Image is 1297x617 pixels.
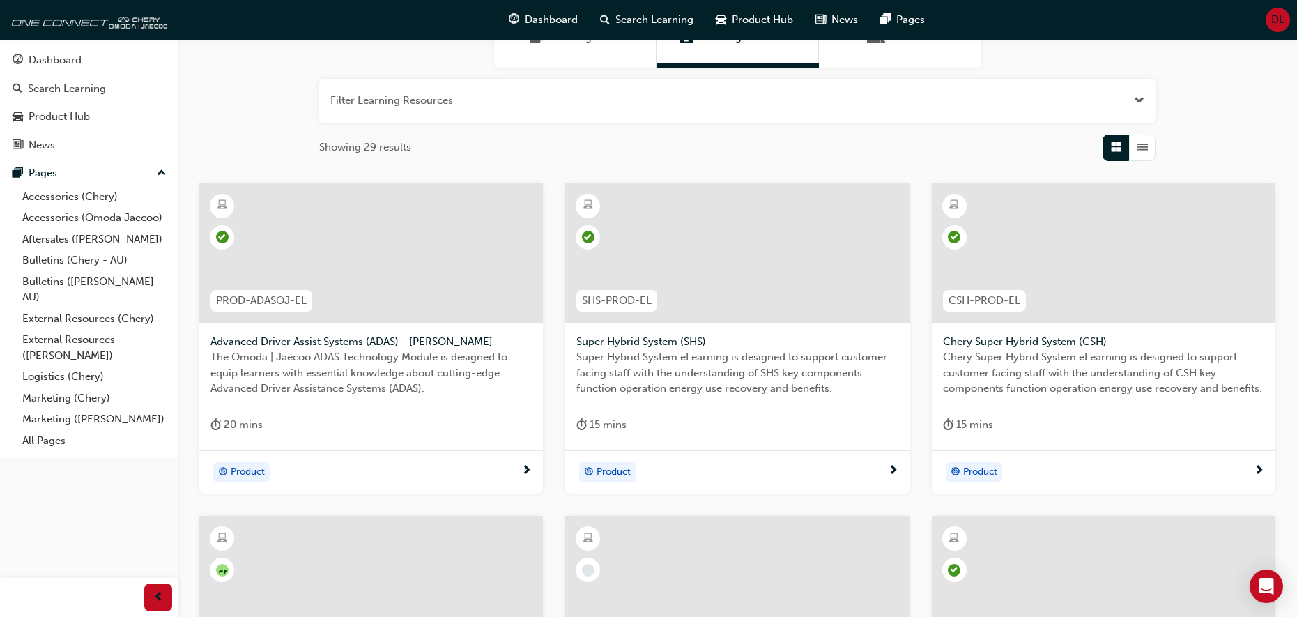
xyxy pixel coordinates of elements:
[600,11,610,29] span: search-icon
[951,464,960,482] span: target-icon
[13,83,22,96] span: search-icon
[888,465,898,478] span: next-icon
[963,464,997,480] span: Product
[217,530,227,548] span: learningResourceType_ELEARNING-icon
[582,564,594,577] span: learningRecordVerb_NONE-icon
[7,6,167,33] img: oneconnect
[1271,12,1284,28] span: DL
[319,139,411,155] span: Showing 29 results
[231,464,265,480] span: Product
[210,416,221,434] span: duration-icon
[216,231,229,243] span: learningRecordVerb_PASS-icon
[17,229,172,250] a: Aftersales ([PERSON_NAME])
[943,416,993,434] div: 15 mins
[869,6,936,34] a: pages-iconPages
[17,186,172,208] a: Accessories (Chery)
[705,6,804,34] a: car-iconProduct Hub
[17,366,172,388] a: Logistics (Chery)
[948,231,960,243] span: learningRecordVerb_PASS-icon
[530,29,544,45] span: Learning Plans
[6,76,172,102] a: Search Learning
[943,349,1264,397] span: Chery Super Hybrid System eLearning is designed to support customer facing staff with the underst...
[582,293,652,309] span: SHS-PROD-EL
[949,197,959,215] span: learningResourceType_ELEARNING-icon
[17,409,172,430] a: Marketing ([PERSON_NAME])
[943,416,953,434] span: duration-icon
[210,334,532,350] span: Advanced Driver Assist Systems (ADAS) - [PERSON_NAME]
[498,6,589,34] a: guage-iconDashboard
[1250,570,1283,603] div: Open Intercom Messenger
[1254,465,1264,478] span: next-icon
[17,271,172,308] a: Bulletins ([PERSON_NAME] - AU)
[576,416,627,434] div: 15 mins
[29,109,90,125] div: Product Hub
[210,416,263,434] div: 20 mins
[576,349,898,397] span: Super Hybrid System eLearning is designed to support customer facing staff with the understanding...
[157,165,167,183] span: up-icon
[949,530,959,548] span: learningResourceType_ELEARNING-icon
[29,137,55,153] div: News
[29,52,82,68] div: Dashboard
[218,464,228,482] span: target-icon
[589,6,705,34] a: search-iconSearch Learning
[6,45,172,160] button: DashboardSearch LearningProduct HubNews
[17,308,172,330] a: External Resources (Chery)
[815,11,826,29] span: news-icon
[880,11,891,29] span: pages-icon
[17,207,172,229] a: Accessories (Omoda Jaecoo)
[949,293,1020,309] span: CSH-PROD-EL
[210,349,532,397] span: The Omoda | Jaecoo ADAS Technology Module is designed to equip learners with essential knowledge ...
[896,12,925,28] span: Pages
[153,589,164,607] span: prev-icon
[509,11,519,29] span: guage-icon
[680,29,693,45] span: Learning Resources
[943,334,1264,350] span: Chery Super Hybrid System (CSH)
[17,329,172,366] a: External Resources ([PERSON_NAME])
[1137,139,1148,155] span: List
[29,165,57,181] div: Pages
[1111,139,1121,155] span: Grid
[217,197,227,215] span: learningResourceType_ELEARNING-icon
[525,12,578,28] span: Dashboard
[716,11,726,29] span: car-icon
[932,183,1275,494] a: CSH-PROD-ELChery Super Hybrid System (CSH)Chery Super Hybrid System eLearning is designed to supp...
[597,464,631,480] span: Product
[1266,8,1290,32] button: DL
[17,388,172,409] a: Marketing (Chery)
[583,530,593,548] span: learningResourceType_ELEARNING-icon
[216,564,229,577] span: null-icon
[576,416,587,434] span: duration-icon
[582,231,594,243] span: learningRecordVerb_PASS-icon
[6,160,172,186] button: Pages
[6,104,172,130] a: Product Hub
[28,81,106,97] div: Search Learning
[804,6,869,34] a: news-iconNews
[13,111,23,123] span: car-icon
[948,564,960,577] span: learningRecordVerb_PASS-icon
[17,250,172,271] a: Bulletins (Chery - AU)
[13,54,23,67] span: guage-icon
[13,167,23,180] span: pages-icon
[565,183,909,494] a: SHS-PROD-ELSuper Hybrid System (SHS)Super Hybrid System eLearning is designed to support customer...
[583,197,593,215] span: learningResourceType_ELEARNING-icon
[615,12,693,28] span: Search Learning
[6,132,172,158] a: News
[521,465,532,478] span: next-icon
[584,464,594,482] span: target-icon
[6,47,172,73] a: Dashboard
[831,12,858,28] span: News
[1134,93,1144,109] button: Open the filter
[732,12,793,28] span: Product Hub
[576,334,898,350] span: Super Hybrid System (SHS)
[17,430,172,452] a: All Pages
[216,293,307,309] span: PROD-ADASOJ-EL
[199,183,543,494] a: PROD-ADASOJ-ELAdvanced Driver Assist Systems (ADAS) - [PERSON_NAME]The Omoda | Jaecoo ADAS Techno...
[13,139,23,152] span: news-icon
[870,29,884,45] span: Sessions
